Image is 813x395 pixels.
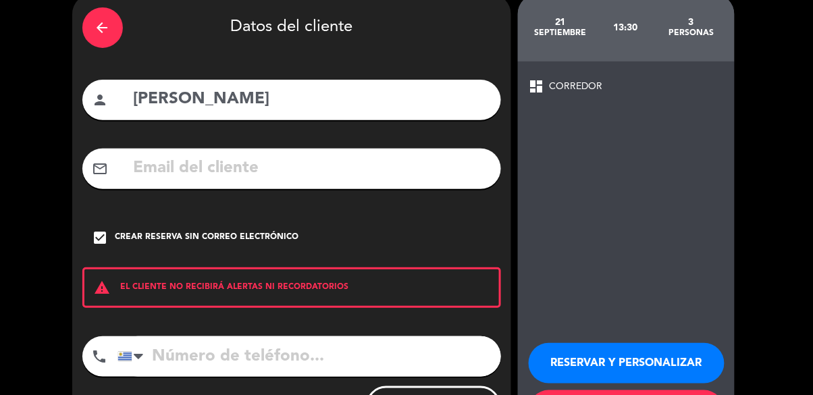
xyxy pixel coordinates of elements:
[82,267,501,308] div: EL CLIENTE NO RECIBIRÁ ALERTAS NI RECORDATORIOS
[658,17,724,28] div: 3
[93,230,109,246] i: check_box
[115,231,299,244] div: Crear reserva sin correo electrónico
[529,78,545,95] span: dashboard
[550,79,603,95] span: CORREDOR
[528,17,594,28] div: 21
[118,337,149,376] div: Uruguay: +598
[92,348,108,365] i: phone
[117,336,501,377] input: Número de teléfono...
[84,280,121,296] i: warning
[528,28,594,38] div: septiembre
[529,343,725,384] button: RESERVAR Y PERSONALIZAR
[93,161,109,177] i: mail_outline
[132,155,491,182] input: Email del cliente
[95,20,111,36] i: arrow_back
[658,28,724,38] div: personas
[132,86,491,113] input: Nombre del cliente
[93,92,109,108] i: person
[593,4,658,51] div: 13:30
[82,4,501,51] div: Datos del cliente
